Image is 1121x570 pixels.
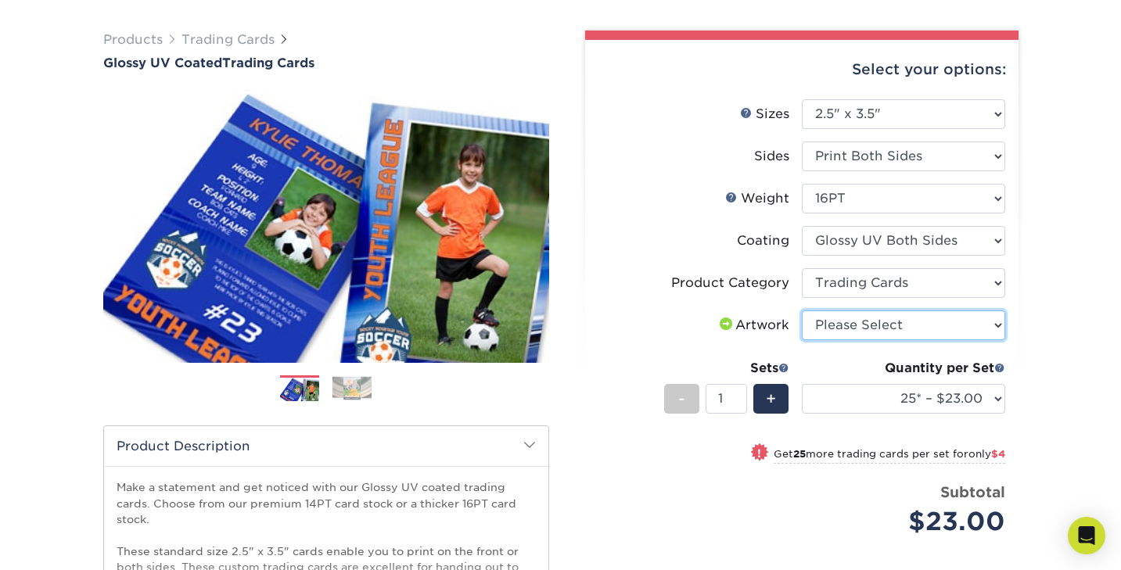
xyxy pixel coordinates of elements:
img: Glossy UV Coated 01 [103,72,549,380]
span: - [678,387,685,410]
div: Quantity per Set [802,359,1005,378]
a: Glossy UV CoatedTrading Cards [103,56,549,70]
h1: Trading Cards [103,56,549,70]
div: Sizes [740,105,789,124]
h2: Product Description [104,426,548,466]
div: Select your options: [598,40,1006,99]
div: Weight [725,189,789,208]
span: only [968,448,1005,460]
small: Get more trading cards per set for [774,448,1005,464]
div: Sets [664,359,789,378]
span: ! [757,445,761,461]
div: Product Category [671,274,789,292]
a: Products [103,32,163,47]
img: Trading Cards 01 [280,376,319,403]
span: + [766,387,776,410]
div: Coating [737,231,789,250]
a: Trading Cards [181,32,275,47]
span: $4 [991,448,1005,460]
div: Artwork [717,316,789,335]
strong: 25 [793,448,806,460]
img: Trading Cards 02 [332,376,372,400]
div: Sides [754,147,789,166]
iframe: Google Customer Reviews [4,522,133,565]
strong: Subtotal [940,483,1005,500]
span: Glossy UV Coated [103,56,222,70]
div: Open Intercom Messenger [1068,517,1105,554]
div: $23.00 [814,503,1005,540]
